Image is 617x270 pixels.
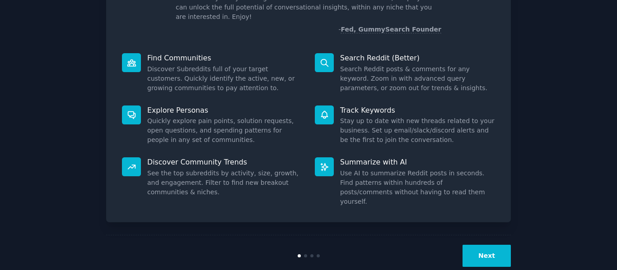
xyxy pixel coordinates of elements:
div: - [338,25,441,34]
p: Search Reddit (Better) [340,53,495,63]
dd: Stay up to date with new threads related to your business. Set up email/slack/discord alerts and ... [340,116,495,145]
p: Summarize with AI [340,157,495,167]
dd: Use AI to summarize Reddit posts in seconds. Find patterns within hundreds of posts/comments with... [340,169,495,206]
p: Explore Personas [147,105,302,115]
dd: Discover Subreddits full of your target customers. Quickly identify the active, new, or growing c... [147,64,302,93]
p: Discover Community Trends [147,157,302,167]
a: Fed, GummySearch Founder [341,26,441,33]
p: Find Communities [147,53,302,63]
dd: See the top subreddits by activity, size, growth, and engagement. Filter to find new breakout com... [147,169,302,197]
p: Track Keywords [340,105,495,115]
button: Next [463,245,511,267]
dd: Search Reddit posts & comments for any keyword. Zoom in with advanced query parameters, or zoom o... [340,64,495,93]
dd: Quickly explore pain points, solution requests, open questions, and spending patterns for people ... [147,116,302,145]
